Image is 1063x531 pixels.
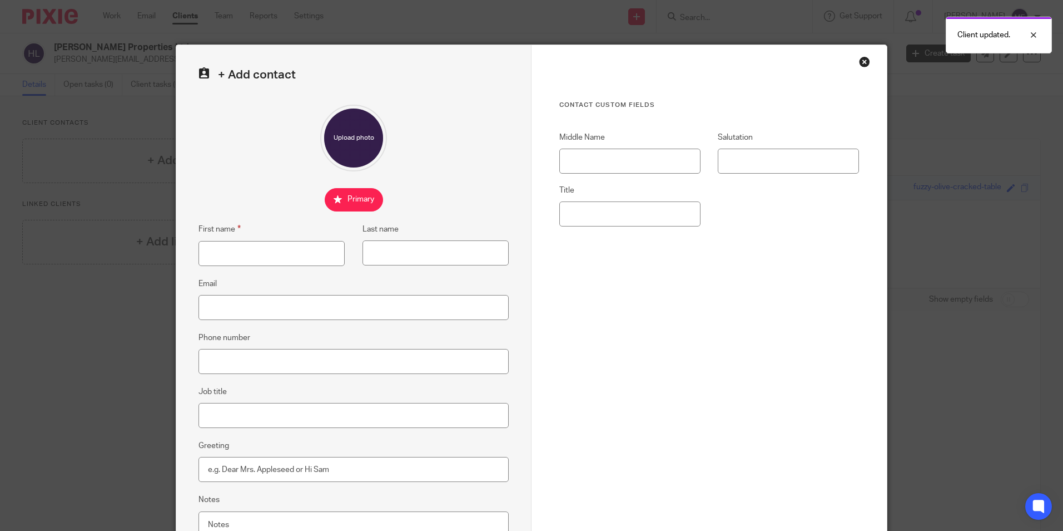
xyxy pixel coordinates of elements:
[559,185,701,196] label: Title
[198,386,227,397] label: Job title
[198,278,217,289] label: Email
[198,332,250,343] label: Phone number
[559,132,701,143] label: Middle Name
[718,132,859,143] label: Salutation
[559,101,859,110] h3: Contact Custom fields
[198,457,509,482] input: e.g. Dear Mrs. Appleseed or Hi Sam
[362,224,399,235] label: Last name
[198,440,229,451] label: Greeting
[859,56,870,67] div: Close this dialog window
[957,29,1010,41] p: Client updated.
[198,223,241,235] label: First name
[198,494,220,505] label: Notes
[198,67,509,82] h2: + Add contact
